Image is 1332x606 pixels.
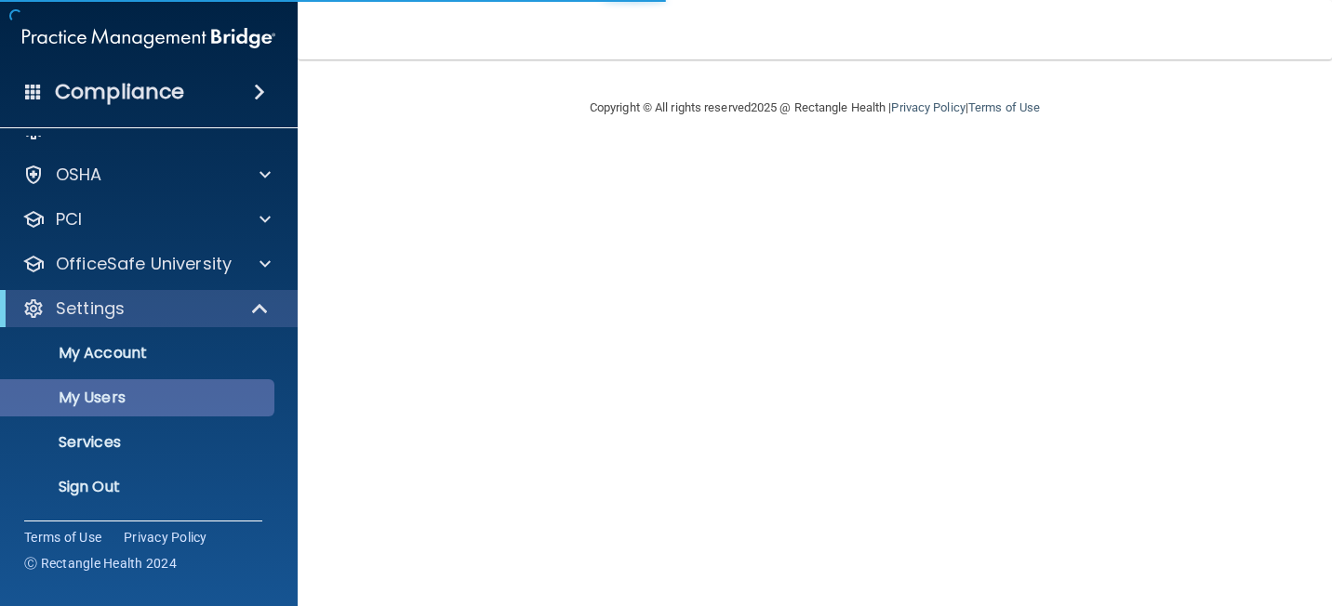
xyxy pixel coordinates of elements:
h4: Compliance [55,79,184,105]
a: OSHA [22,164,271,186]
p: OfficeSafe University [56,253,232,275]
a: OfficeSafe University [22,253,271,275]
p: Services [12,433,266,452]
a: Terms of Use [24,528,101,547]
div: Copyright © All rights reserved 2025 @ Rectangle Health | | [475,78,1154,138]
p: Sign Out [12,478,266,496]
a: Privacy Policy [891,100,965,114]
p: PCI [56,208,82,231]
p: Settings [56,297,125,320]
iframe: Drift Widget Chat Controller [1010,474,1310,548]
a: Privacy Policy [124,528,207,547]
p: OSHA [56,164,102,186]
span: Ⓒ Rectangle Health 2024 [24,554,177,573]
a: Terms of Use [968,100,1040,114]
p: My Users [12,389,266,407]
a: Settings [22,297,270,320]
p: My Account [12,344,266,362]
img: PMB logo [22,20,275,57]
a: PCI [22,208,271,231]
